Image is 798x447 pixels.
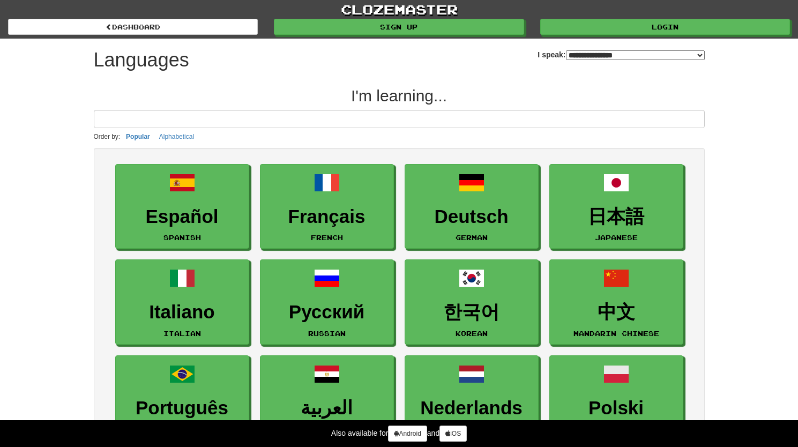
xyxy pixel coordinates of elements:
[156,131,197,143] button: Alphabetical
[8,19,258,35] a: dashboard
[456,234,488,241] small: German
[266,302,388,323] h3: Русский
[94,49,189,71] h1: Languages
[121,206,243,227] h3: Español
[260,164,394,249] a: FrançaisFrench
[555,398,677,419] h3: Polski
[388,426,427,442] a: Android
[405,259,539,345] a: 한국어Korean
[121,398,243,419] h3: Português
[163,234,201,241] small: Spanish
[411,398,533,419] h3: Nederlands
[439,426,467,442] a: iOS
[274,19,524,35] a: Sign up
[94,133,121,140] small: Order by:
[566,50,705,60] select: I speak:
[549,164,683,249] a: 日本語Japanese
[308,330,346,337] small: Russian
[555,206,677,227] h3: 日本語
[121,302,243,323] h3: Italiano
[260,259,394,345] a: РусскийRussian
[405,164,539,249] a: DeutschGerman
[456,330,488,337] small: Korean
[595,234,638,241] small: Japanese
[549,259,683,345] a: 中文Mandarin Chinese
[260,355,394,441] a: العربيةArabic
[549,355,683,441] a: PolskiPolish
[540,19,790,35] a: Login
[555,302,677,323] h3: 中文
[115,164,249,249] a: EspañolSpanish
[311,234,343,241] small: French
[573,330,659,337] small: Mandarin Chinese
[115,259,249,345] a: ItalianoItalian
[411,206,533,227] h3: Deutsch
[411,302,533,323] h3: 한국어
[94,87,705,105] h2: I'm learning...
[405,355,539,441] a: NederlandsDutch
[163,330,201,337] small: Italian
[266,398,388,419] h3: العربية
[115,355,249,441] a: PortuguêsPortuguese
[538,49,704,60] label: I speak:
[123,131,153,143] button: Popular
[266,206,388,227] h3: Français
